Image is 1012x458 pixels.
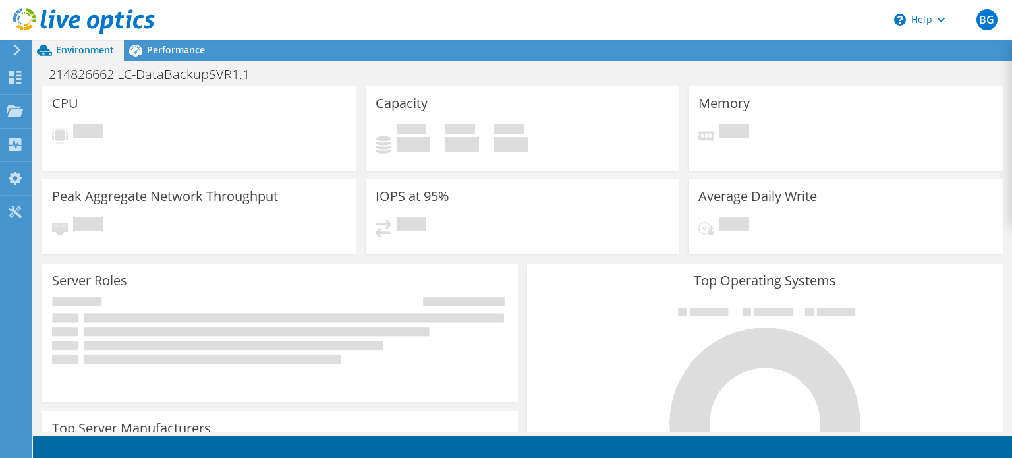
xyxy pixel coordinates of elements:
[698,189,817,204] h3: Average Daily Write
[719,217,749,235] span: Pending
[376,189,449,204] h3: IOPS at 95%
[494,124,524,137] span: Total
[894,14,906,26] svg: \n
[719,124,749,142] span: Pending
[147,43,205,56] span: Performance
[73,217,103,235] span: Pending
[698,96,750,111] h3: Memory
[445,124,475,137] span: Free
[52,189,278,204] h3: Peak Aggregate Network Throughput
[397,217,426,235] span: Pending
[52,421,211,436] h3: Top Server Manufacturers
[43,67,270,82] h1: 214826662 LC-DataBackupSVR1.1
[397,137,430,152] h4: 0 GiB
[494,137,528,152] h4: 0 GiB
[56,43,114,56] span: Environment
[537,273,993,288] h3: Top Operating Systems
[445,137,479,152] h4: 0 GiB
[73,124,103,142] span: Pending
[52,96,78,111] h3: CPU
[397,124,426,137] span: Used
[976,9,998,30] span: BG
[52,273,127,288] h3: Server Roles
[376,96,428,111] h3: Capacity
